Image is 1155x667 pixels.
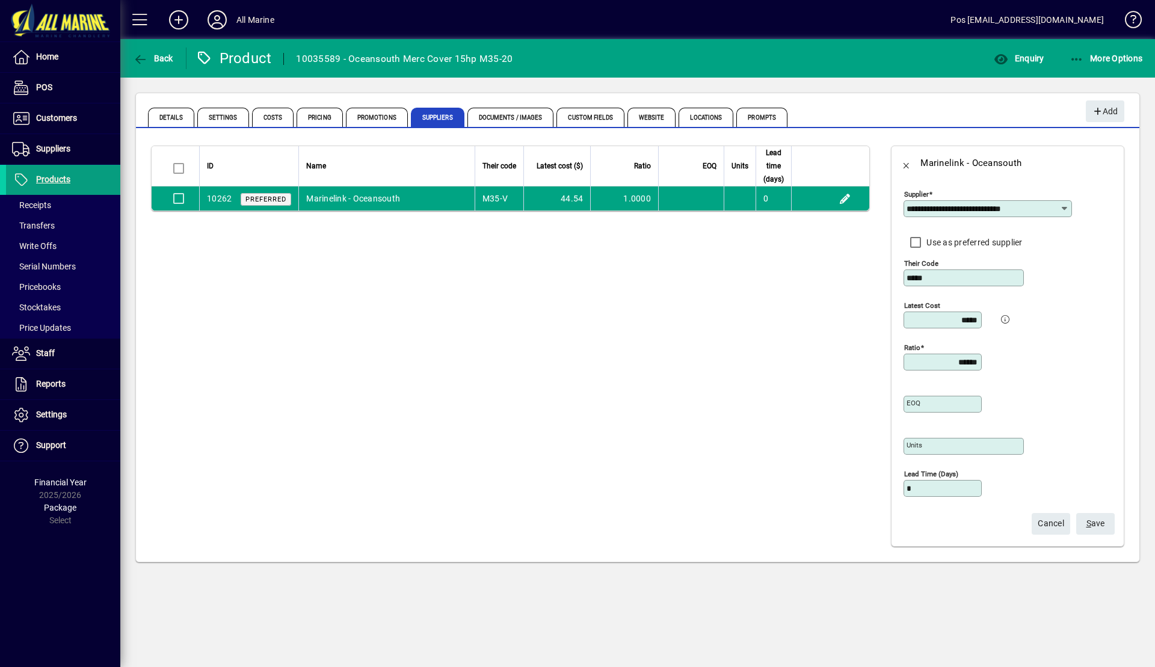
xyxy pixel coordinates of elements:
[6,103,120,134] a: Customers
[482,159,516,173] span: Their code
[36,52,58,61] span: Home
[1038,514,1064,533] span: Cancel
[306,159,326,173] span: Name
[207,159,214,173] span: ID
[6,369,120,399] a: Reports
[994,54,1044,63] span: Enquiry
[12,221,55,230] span: Transfers
[6,339,120,369] a: Staff
[411,108,464,127] span: Suppliers
[1086,100,1124,122] button: Add
[236,10,274,29] div: All Marine
[252,108,294,127] span: Costs
[12,323,71,333] span: Price Updates
[36,410,67,419] span: Settings
[756,186,791,211] td: 0
[133,54,173,63] span: Back
[763,146,784,186] span: Lead time (days)
[6,431,120,461] a: Support
[1070,54,1143,63] span: More Options
[736,108,787,127] span: Prompts
[467,108,554,127] span: Documents / Images
[731,159,748,173] span: Units
[537,159,583,173] span: Latest cost ($)
[120,48,186,69] app-page-header-button: Back
[634,159,651,173] span: Ratio
[130,48,176,69] button: Back
[904,343,920,352] mat-label: Ratio
[703,159,716,173] span: EOQ
[34,478,87,487] span: Financial Year
[6,277,120,297] a: Pricebooks
[196,49,272,68] div: Product
[679,108,733,127] span: Locations
[207,192,232,205] div: 10262
[298,186,475,211] td: Marinelink - Oceansouth
[1092,102,1118,121] span: Add
[904,301,940,310] mat-label: Latest cost
[627,108,676,127] span: Website
[36,82,52,92] span: POS
[12,282,61,292] span: Pricebooks
[12,262,76,271] span: Serial Numbers
[1076,513,1115,535] button: Save
[590,186,658,211] td: 1.0000
[1032,513,1070,535] button: Cancel
[296,49,513,69] div: 10035589 - Oceansouth Merc Cover 15hp M35-20
[904,470,958,478] mat-label: Lead time (days)
[12,200,51,210] span: Receipts
[12,241,57,251] span: Write Offs
[907,399,920,407] mat-label: EOQ
[245,195,286,203] span: Preferred
[904,259,938,268] mat-label: Their code
[198,9,236,31] button: Profile
[950,10,1104,29] div: Pos [EMAIL_ADDRESS][DOMAIN_NAME]
[6,215,120,236] a: Transfers
[36,113,77,123] span: Customers
[1116,2,1140,41] a: Knowledge Base
[197,108,249,127] span: Settings
[36,440,66,450] span: Support
[44,503,76,512] span: Package
[346,108,408,127] span: Promotions
[924,236,1022,248] label: Use as preferred supplier
[297,108,343,127] span: Pricing
[6,318,120,338] a: Price Updates
[920,153,1021,173] div: Marinelink - Oceansouth
[6,297,120,318] a: Stocktakes
[1067,48,1146,69] button: More Options
[6,400,120,430] a: Settings
[991,48,1047,69] button: Enquiry
[523,186,590,211] td: 44.54
[36,348,55,358] span: Staff
[12,303,61,312] span: Stocktakes
[892,149,920,177] button: Back
[36,379,66,389] span: Reports
[6,134,120,164] a: Suppliers
[36,144,70,153] span: Suppliers
[475,186,523,211] td: M35-V
[1086,518,1091,528] span: S
[556,108,624,127] span: Custom Fields
[6,42,120,72] a: Home
[6,195,120,215] a: Receipts
[6,256,120,277] a: Serial Numbers
[148,108,194,127] span: Details
[159,9,198,31] button: Add
[1086,514,1105,533] span: ave
[907,441,922,449] mat-label: Units
[6,236,120,256] a: Write Offs
[36,174,70,184] span: Products
[6,73,120,103] a: POS
[904,190,929,198] mat-label: Supplier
